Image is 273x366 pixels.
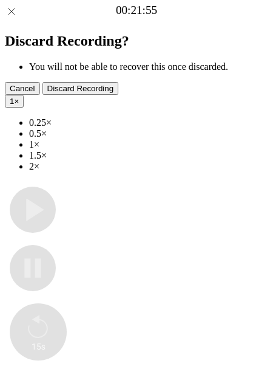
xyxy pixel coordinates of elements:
h2: Discard Recording? [5,33,268,49]
li: 1× [29,139,268,150]
li: 2× [29,161,268,172]
span: 1 [10,97,14,106]
li: 0.5× [29,128,268,139]
a: 00:21:55 [116,4,157,17]
button: Discard Recording [42,82,119,95]
li: 1.5× [29,150,268,161]
li: You will not be able to recover this once discarded. [29,61,268,72]
button: 1× [5,95,24,108]
button: Cancel [5,82,40,95]
li: 0.25× [29,117,268,128]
